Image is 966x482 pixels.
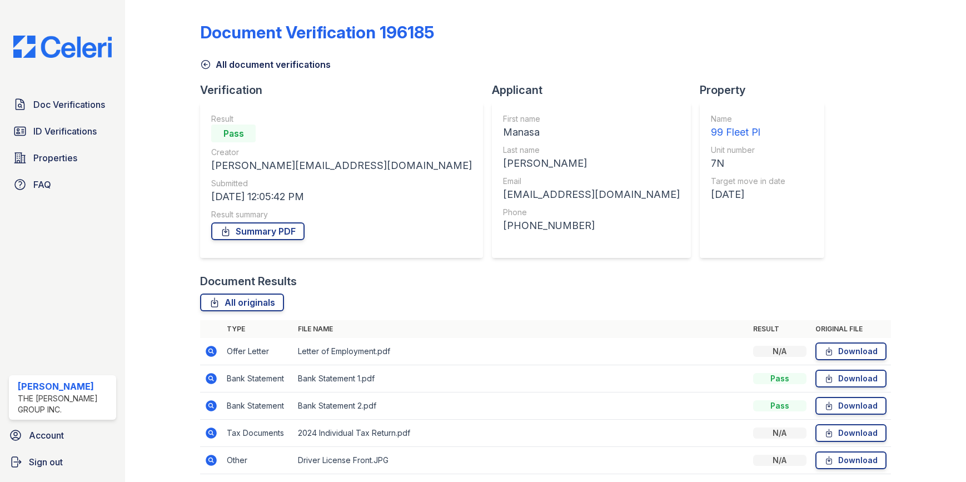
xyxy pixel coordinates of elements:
[4,424,121,446] a: Account
[222,447,293,474] td: Other
[503,113,680,125] div: First name
[815,342,887,360] a: Download
[222,420,293,447] td: Tax Documents
[753,400,806,411] div: Pass
[811,320,891,338] th: Original file
[211,209,472,220] div: Result summary
[503,176,680,187] div: Email
[211,178,472,189] div: Submitted
[753,455,806,466] div: N/A
[211,125,256,142] div: Pass
[9,147,116,169] a: Properties
[503,207,680,218] div: Phone
[753,428,806,439] div: N/A
[18,393,112,415] div: The [PERSON_NAME] Group Inc.
[4,451,121,473] a: Sign out
[711,187,785,202] div: [DATE]
[29,429,64,442] span: Account
[753,346,806,357] div: N/A
[711,125,785,140] div: 99 Fleet Pl
[293,338,748,365] td: Letter of Employment.pdf
[200,274,297,289] div: Document Results
[749,320,811,338] th: Result
[211,222,305,240] a: Summary PDF
[293,447,748,474] td: Driver License Front.JPG
[211,147,472,158] div: Creator
[33,125,97,138] span: ID Verifications
[222,338,293,365] td: Offer Letter
[815,451,887,469] a: Download
[211,113,472,125] div: Result
[293,392,748,420] td: Bank Statement 2.pdf
[200,22,434,42] div: Document Verification 196185
[200,82,492,98] div: Verification
[33,98,105,111] span: Doc Verifications
[29,455,63,469] span: Sign out
[33,151,77,165] span: Properties
[33,178,51,191] span: FAQ
[200,294,284,311] a: All originals
[503,187,680,202] div: [EMAIL_ADDRESS][DOMAIN_NAME]
[211,158,472,173] div: [PERSON_NAME][EMAIL_ADDRESS][DOMAIN_NAME]
[700,82,833,98] div: Property
[503,218,680,233] div: [PHONE_NUMBER]
[293,320,748,338] th: File name
[503,125,680,140] div: Manasa
[711,156,785,171] div: 7N
[293,420,748,447] td: 2024 Individual Tax Return.pdf
[711,176,785,187] div: Target move in date
[222,365,293,392] td: Bank Statement
[815,370,887,387] a: Download
[711,113,785,140] a: Name 99 Fleet Pl
[9,120,116,142] a: ID Verifications
[492,82,700,98] div: Applicant
[200,58,331,71] a: All document verifications
[815,424,887,442] a: Download
[4,36,121,58] img: CE_Logo_Blue-a8612792a0a2168367f1c8372b55b34899dd931a85d93a1a3d3e32e68fde9ad4.png
[222,392,293,420] td: Bank Statement
[211,189,472,205] div: [DATE] 12:05:42 PM
[711,145,785,156] div: Unit number
[9,173,116,196] a: FAQ
[293,365,748,392] td: Bank Statement 1.pdf
[753,373,806,384] div: Pass
[18,380,112,393] div: [PERSON_NAME]
[815,397,887,415] a: Download
[222,320,293,338] th: Type
[9,93,116,116] a: Doc Verifications
[711,113,785,125] div: Name
[503,145,680,156] div: Last name
[503,156,680,171] div: [PERSON_NAME]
